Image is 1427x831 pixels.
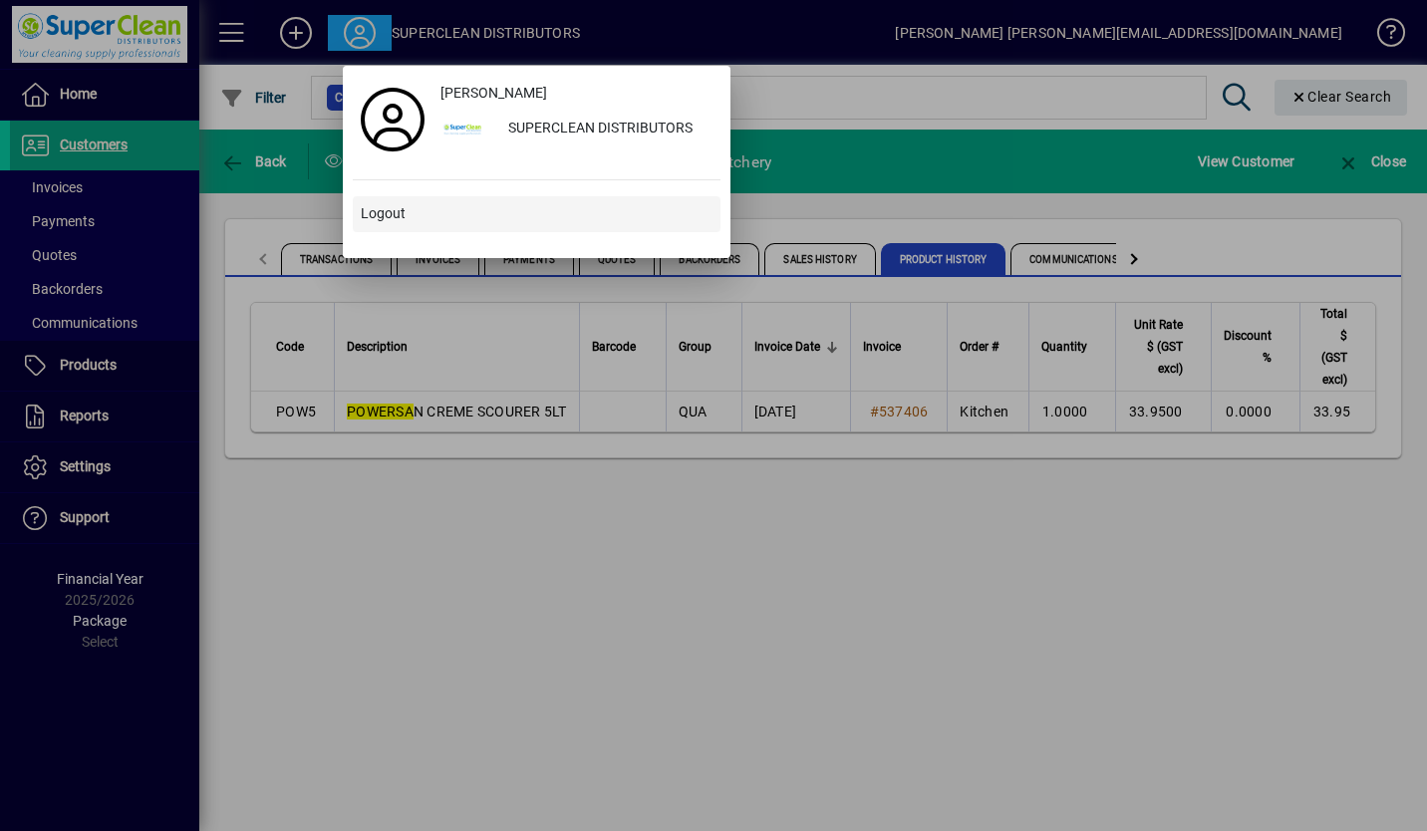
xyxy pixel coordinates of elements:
[440,83,547,104] span: [PERSON_NAME]
[361,203,406,224] span: Logout
[353,102,432,138] a: Profile
[432,76,720,112] a: [PERSON_NAME]
[432,112,720,147] button: SUPERCLEAN DISTRIBUTORS
[353,196,720,232] button: Logout
[492,112,720,147] div: SUPERCLEAN DISTRIBUTORS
